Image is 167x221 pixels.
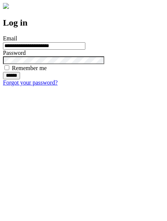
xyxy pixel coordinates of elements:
img: logo-4e3dc11c47720685a147b03b5a06dd966a58ff35d612b21f08c02c0306f2b779.png [3,3,9,9]
label: Email [3,35,17,42]
a: Forgot your password? [3,79,58,86]
label: Password [3,50,26,56]
label: Remember me [12,65,47,71]
h2: Log in [3,18,164,28]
